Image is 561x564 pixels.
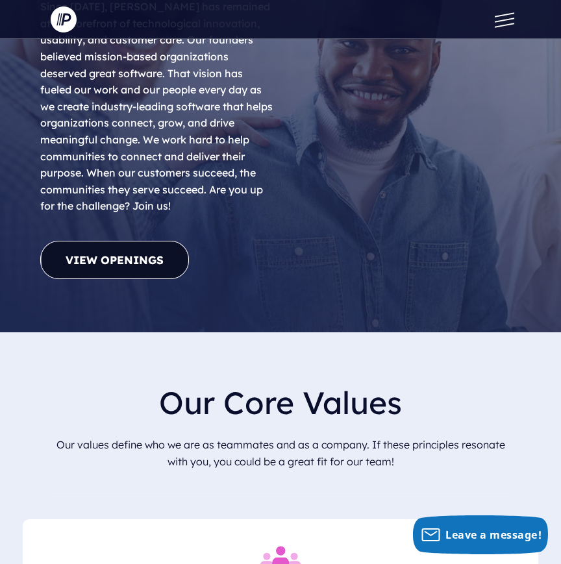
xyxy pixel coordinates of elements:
[445,528,542,542] span: Leave a message!
[51,432,510,475] p: Our values define who we are as teammates and as a company. If these principles resonate with you...
[40,241,189,279] a: View Openings
[413,515,548,554] button: Leave a message!
[51,374,510,432] h2: Our Core Values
